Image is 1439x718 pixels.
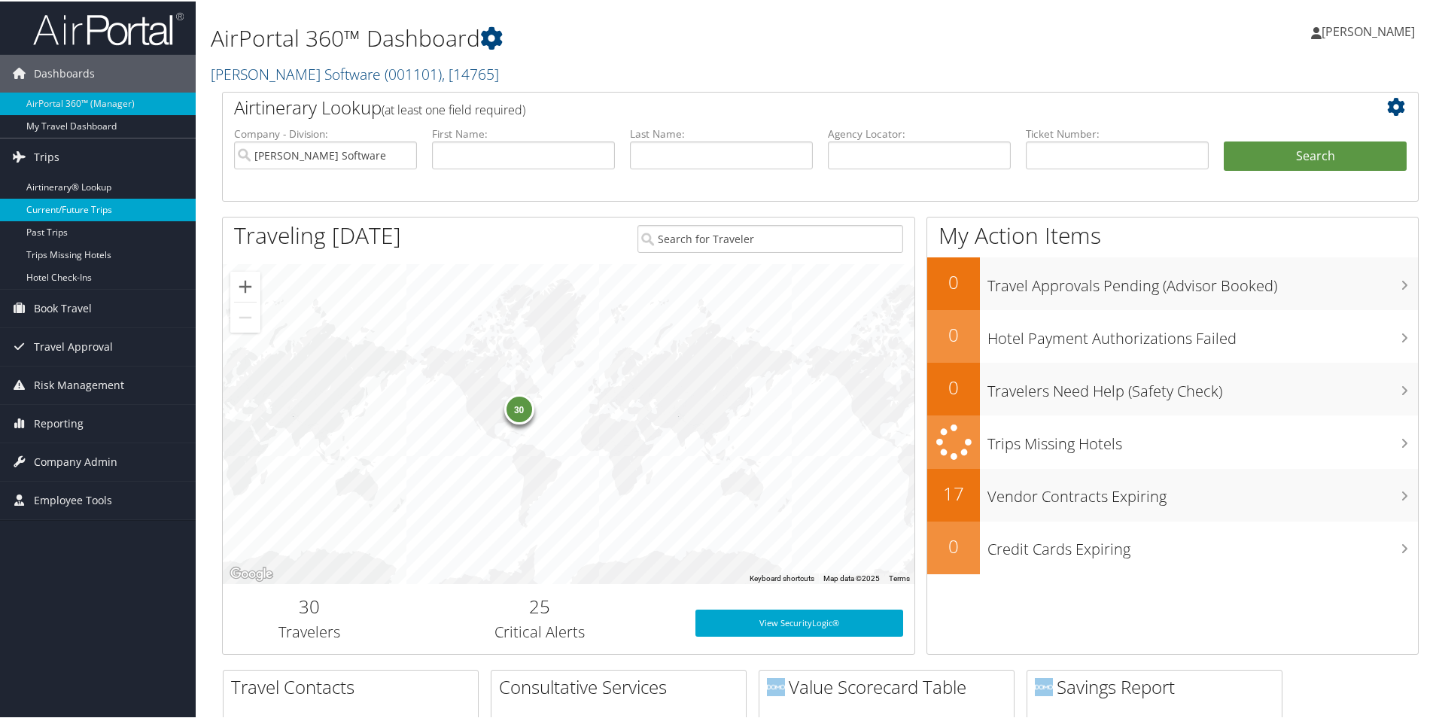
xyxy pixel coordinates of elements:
a: 0Hotel Payment Authorizations Failed [927,309,1418,361]
h2: 0 [927,532,980,558]
h3: Trips Missing Hotels [987,424,1418,453]
h2: 25 [407,592,673,618]
h3: Travel Approvals Pending (Advisor Booked) [987,266,1418,295]
span: Travel Approval [34,327,113,364]
button: Search [1224,140,1407,170]
img: domo-logo.png [1035,677,1053,695]
h3: Travelers [234,620,385,641]
span: Trips [34,137,59,175]
button: Keyboard shortcuts [750,572,814,583]
h2: 30 [234,592,385,618]
a: 17Vendor Contracts Expiring [927,467,1418,520]
span: Dashboards [34,53,95,91]
label: First Name: [432,125,615,140]
h2: Airtinerary Lookup [234,93,1307,119]
a: Terms (opens in new tab) [889,573,910,581]
h2: 0 [927,373,980,399]
h2: Travel Contacts [231,673,478,698]
a: 0Travelers Need Help (Safety Check) [927,361,1418,414]
span: Map data ©2025 [823,573,880,581]
img: Google [227,563,276,583]
h2: 17 [927,479,980,505]
span: Reporting [34,403,84,441]
button: Zoom out [230,301,260,331]
h2: Savings Report [1035,673,1282,698]
span: [PERSON_NAME] [1322,22,1415,38]
h3: Credit Cards Expiring [987,530,1418,558]
a: Open this area in Google Maps (opens a new window) [227,563,276,583]
h2: Value Scorecard Table [767,673,1014,698]
a: 0Credit Cards Expiring [927,520,1418,573]
a: [PERSON_NAME] Software [211,62,499,83]
label: Last Name: [630,125,813,140]
h1: AirPortal 360™ Dashboard [211,21,1024,53]
span: ( 001101 ) [385,62,442,83]
img: airportal-logo.png [33,10,184,45]
h3: Vendor Contracts Expiring [987,477,1418,506]
span: Book Travel [34,288,92,326]
img: domo-logo.png [767,677,785,695]
a: 0Travel Approvals Pending (Advisor Booked) [927,256,1418,309]
input: Search for Traveler [637,224,903,251]
h2: Consultative Services [499,673,746,698]
h3: Travelers Need Help (Safety Check) [987,372,1418,400]
label: Company - Division: [234,125,417,140]
label: Ticket Number: [1026,125,1209,140]
span: (at least one field required) [382,100,525,117]
span: Company Admin [34,442,117,479]
h2: 0 [927,268,980,294]
button: Zoom in [230,270,260,300]
h3: Critical Alerts [407,620,673,641]
a: View SecurityLogic® [695,608,903,635]
a: Trips Missing Hotels [927,414,1418,467]
a: [PERSON_NAME] [1311,8,1430,53]
h1: My Action Items [927,218,1418,250]
span: Risk Management [34,365,124,403]
div: 30 [503,393,534,423]
h3: Hotel Payment Authorizations Failed [987,319,1418,348]
h1: Traveling [DATE] [234,218,401,250]
span: Employee Tools [34,480,112,518]
span: , [ 14765 ] [442,62,499,83]
h2: 0 [927,321,980,346]
label: Agency Locator: [828,125,1011,140]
